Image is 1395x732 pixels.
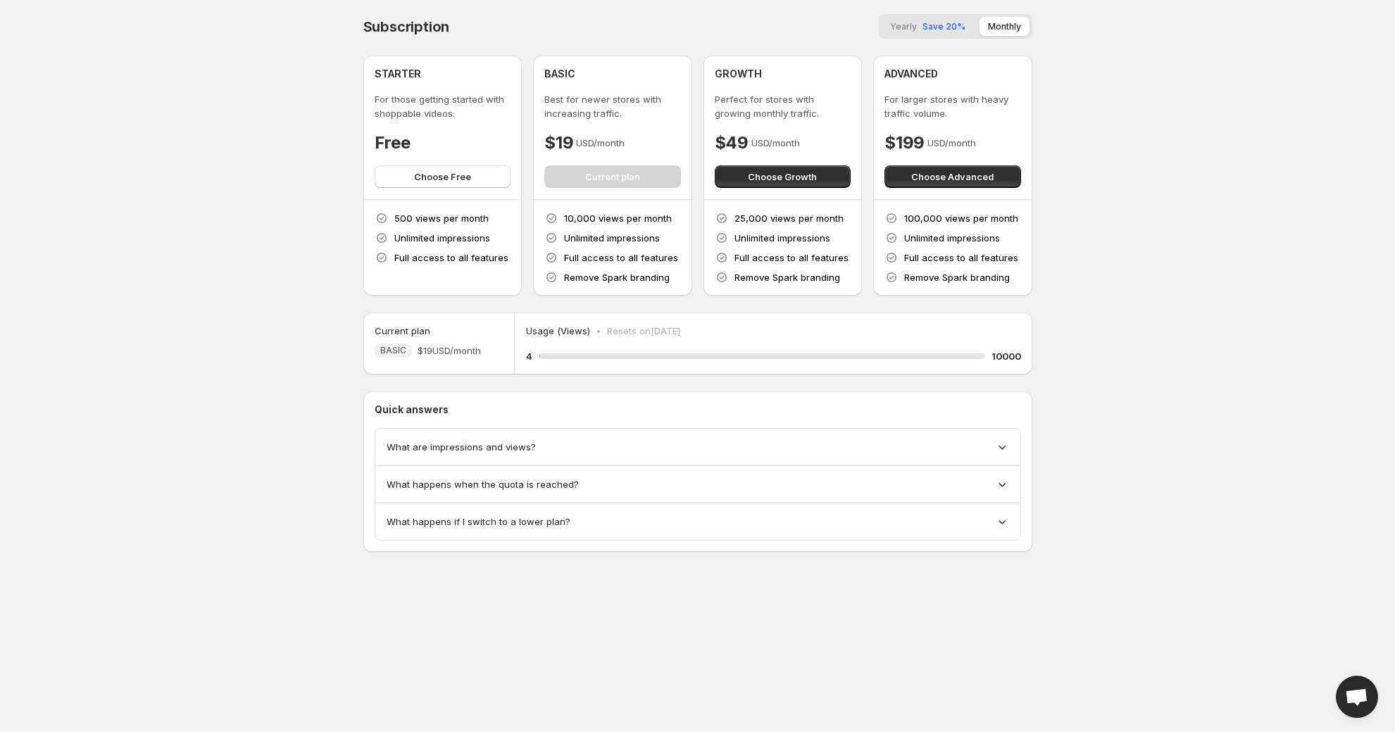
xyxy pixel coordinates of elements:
p: Remove Spark branding [564,270,670,284]
h4: BASIC [544,67,575,81]
span: Save 20% [922,21,965,32]
p: 500 views per month [394,211,489,225]
p: For those getting started with shoppable videos. [375,92,511,120]
p: Full access to all features [564,251,678,265]
p: Unlimited impressions [904,231,1000,245]
h5: 4 [526,349,532,363]
h4: ADVANCED [884,67,938,81]
span: What happens if I switch to a lower plan? [387,515,570,529]
p: Resets on [DATE] [607,324,680,338]
p: 100,000 views per month [904,211,1018,225]
a: Open chat [1336,676,1378,718]
p: USD/month [927,136,976,150]
h4: GROWTH [715,67,762,81]
span: Choose Free [414,170,471,184]
button: Choose Free [375,165,511,188]
h4: STARTER [375,67,421,81]
p: Remove Spark branding [904,270,1010,284]
button: Choose Advanced [884,165,1021,188]
p: USD/month [576,136,625,150]
p: 25,000 views per month [734,211,844,225]
p: Unlimited impressions [394,231,490,245]
h4: $49 [715,132,749,154]
h4: Subscription [363,18,450,35]
p: USD/month [751,136,800,150]
p: • [596,324,601,338]
h4: Free [375,132,411,154]
span: BASIC [380,345,406,356]
span: What are impressions and views? [387,440,536,454]
p: Remove Spark branding [734,270,840,284]
p: Usage (Views) [526,324,590,338]
span: $19 USD/month [418,343,481,358]
p: Unlimited impressions [564,231,660,245]
span: Yearly [890,21,917,32]
h4: $19 [544,132,573,154]
p: Best for newer stores with increasing traffic. [544,92,681,120]
span: What happens when the quota is reached? [387,477,579,491]
p: 10,000 views per month [564,211,672,225]
h5: Current plan [375,324,430,338]
p: For larger stores with heavy traffic volume. [884,92,1021,120]
p: Perfect for stores with growing monthly traffic. [715,92,851,120]
p: Unlimited impressions [734,231,830,245]
button: Choose Growth [715,165,851,188]
button: YearlySave 20% [882,17,974,36]
h4: $199 [884,132,925,154]
h5: 10000 [991,349,1021,363]
span: Choose Advanced [911,170,994,184]
span: Choose Growth [748,170,817,184]
button: Monthly [980,17,1030,36]
p: Full access to all features [734,251,849,265]
p: Quick answers [375,403,1021,417]
p: Full access to all features [904,251,1018,265]
p: Full access to all features [394,251,508,265]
